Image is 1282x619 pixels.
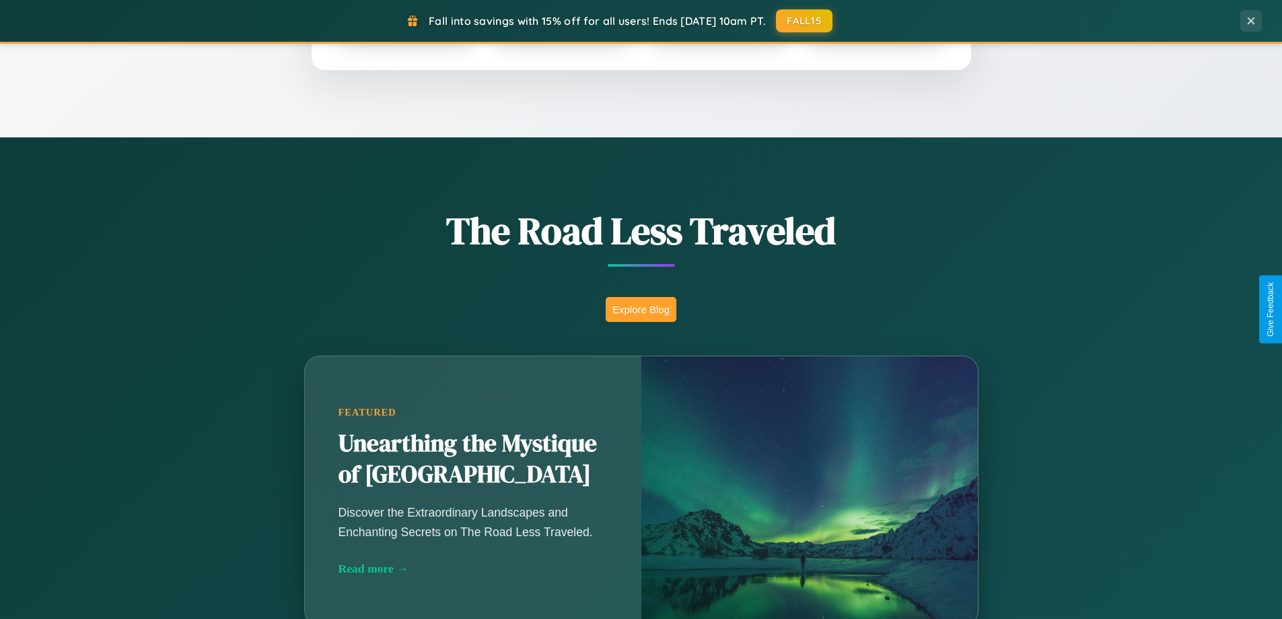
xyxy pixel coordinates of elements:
button: FALL15 [776,9,832,32]
button: Explore Blog [606,297,676,322]
p: Discover the Extraordinary Landscapes and Enchanting Secrets on The Road Less Traveled. [339,503,608,541]
span: Fall into savings with 15% off for all users! Ends [DATE] 10am PT. [429,14,766,28]
h2: Unearthing the Mystique of [GEOGRAPHIC_DATA] [339,428,608,490]
div: Read more → [339,562,608,576]
div: Featured [339,407,608,418]
div: Give Feedback [1266,282,1275,337]
h1: The Road Less Traveled [238,205,1045,257]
